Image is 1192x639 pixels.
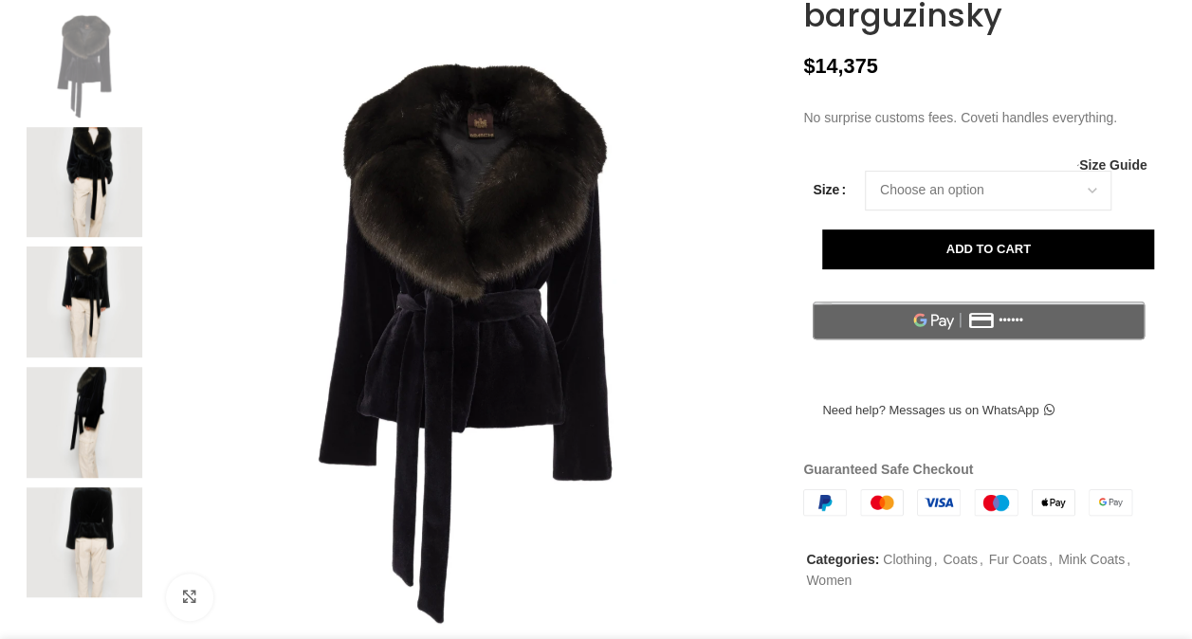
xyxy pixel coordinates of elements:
a: Clothing [883,552,931,567]
a: Need help? Messages us on WhatsApp [803,391,1073,430]
text: •••••• [999,314,1023,327]
span: , [980,549,983,570]
img: designer fur jacket [27,487,142,598]
bdi: 14,375 [803,54,877,78]
a: Women [806,573,852,588]
span: , [1049,549,1053,570]
a: Coats [943,552,978,567]
img: mink fur [27,246,142,357]
a: Fur Coats [989,552,1047,567]
label: Size [813,179,846,200]
img: Coveti [27,7,142,118]
p: No surprise customs fees. Coveti handles everything. [803,107,1161,128]
img: guaranteed-safe-checkout-bordered.j [803,489,1132,516]
span: Categories: [806,552,879,567]
span: , [1127,549,1130,570]
span: $ [803,54,815,78]
button: Add to cart [822,229,1154,269]
img: Blue Mink fur Coats [27,127,142,238]
span: , [933,549,937,570]
strong: Guaranteed Safe Checkout [803,462,973,477]
button: GPayile öde [813,301,1145,339]
a: Mink Coats [1058,552,1125,567]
